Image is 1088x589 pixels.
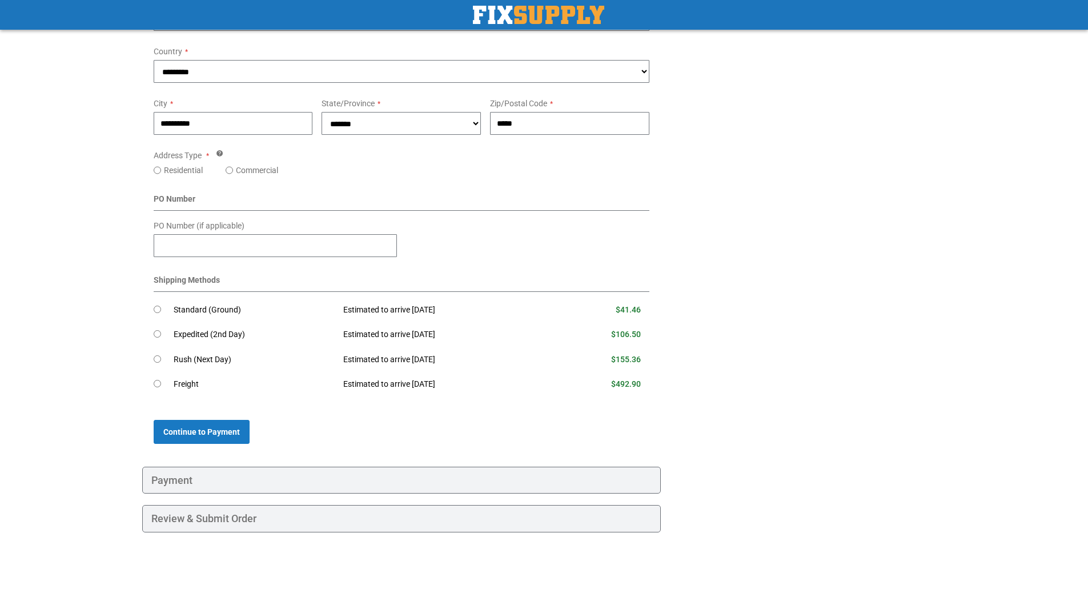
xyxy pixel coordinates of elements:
span: $155.36 [611,355,641,364]
td: Estimated to arrive [DATE] [335,372,555,397]
label: Residential [164,165,203,176]
div: Review & Submit Order [142,505,661,532]
span: Country [154,47,182,56]
span: $106.50 [611,330,641,339]
div: Shipping Methods [154,274,650,292]
span: $41.46 [616,305,641,314]
div: PO Number [154,193,650,211]
button: Continue to Payment [154,420,250,444]
label: Commercial [236,165,278,176]
td: Expedited (2nd Day) [174,322,335,347]
span: Continue to Payment [163,427,240,436]
td: Freight [174,372,335,397]
span: City [154,99,167,108]
span: Zip/Postal Code [490,99,547,108]
a: store logo [473,6,604,24]
img: Fix Industrial Supply [473,6,604,24]
td: Estimated to arrive [DATE] [335,322,555,347]
td: Standard (Ground) [174,298,335,323]
span: PO Number (if applicable) [154,221,244,230]
td: Estimated to arrive [DATE] [335,347,555,372]
span: State/Province [322,99,375,108]
span: $492.90 [611,379,641,388]
span: Address Type [154,151,202,160]
td: Rush (Next Day) [174,347,335,372]
td: Estimated to arrive [DATE] [335,298,555,323]
div: Payment [142,467,661,494]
